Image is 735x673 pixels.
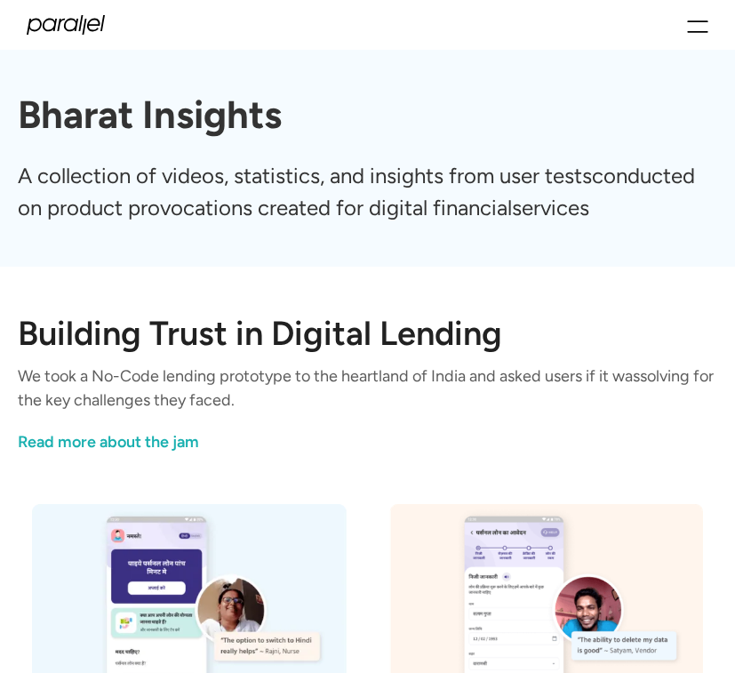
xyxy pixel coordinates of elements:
div: Read more about the jam [18,430,199,454]
a: home [27,15,107,36]
p: A collection of videos, statistics, and insights from user testsconducted on product provocations... [18,160,717,224]
h2: Building Trust in Digital Lending [18,316,717,350]
a: link [18,430,717,454]
div: menu [687,14,708,36]
p: We took a No-Code lending prototype to the heartland of India and asked users if it wassolving fo... [18,365,717,413]
h1: Bharat Insights [18,92,717,139]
